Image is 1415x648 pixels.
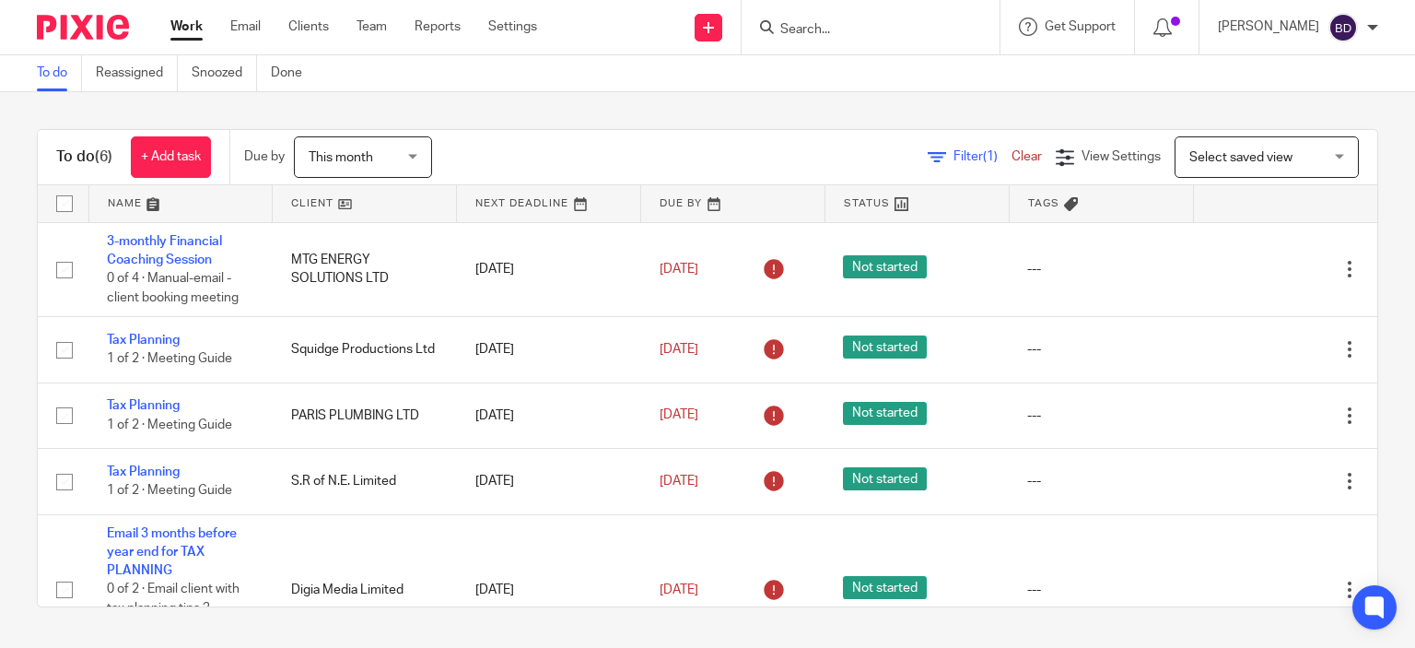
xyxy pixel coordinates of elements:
span: (6) [95,149,112,164]
a: + Add task [131,136,211,178]
span: This month [309,151,373,164]
a: Reassigned [96,55,178,91]
span: [DATE] [660,343,698,356]
span: [DATE] [660,475,698,488]
a: Settings [488,18,537,36]
span: Not started [843,336,927,359]
td: [DATE] [457,383,641,448]
a: Tax Planning [107,465,180,478]
span: [DATE] [660,583,698,596]
td: [DATE] [457,317,641,383]
td: PARIS PLUMBING LTD [273,383,457,448]
a: Done [271,55,316,91]
td: [DATE] [457,222,641,317]
td: S.R of N.E. Limited [273,449,457,514]
span: Not started [843,255,927,278]
h1: To do [56,147,112,167]
td: MTG ENERGY SOLUTIONS LTD [273,222,457,317]
span: 0 of 4 · Manual-email - client booking meeting [107,272,239,304]
img: svg%3E [1328,13,1358,42]
div: --- [1027,581,1175,599]
p: Due by [244,147,285,166]
div: --- [1027,260,1175,278]
a: Clients [288,18,329,36]
a: Email [230,18,261,36]
img: Pixie [37,15,129,40]
span: Get Support [1045,20,1116,33]
span: Select saved view [1189,151,1292,164]
a: Reports [415,18,461,36]
a: Team [357,18,387,36]
a: 3-monthly Financial Coaching Session [107,235,222,266]
a: Snoozed [192,55,257,91]
span: [DATE] [660,409,698,422]
div: --- [1027,340,1175,359]
span: View Settings [1082,150,1161,163]
span: 1 of 2 · Meeting Guide [107,353,232,366]
span: 1 of 2 · Meeting Guide [107,484,232,497]
span: (1) [983,150,998,163]
a: To do [37,55,82,91]
span: Filter [953,150,1012,163]
a: Clear [1012,150,1042,163]
span: Tags [1028,198,1059,208]
td: [DATE] [457,449,641,514]
div: --- [1027,406,1175,425]
span: [DATE] [660,263,698,276]
span: Not started [843,576,927,599]
input: Search [778,22,944,39]
p: [PERSON_NAME] [1218,18,1319,36]
span: 1 of 2 · Meeting Guide [107,418,232,431]
a: Tax Planning [107,399,180,412]
td: Squidge Productions Ltd [273,317,457,383]
a: Work [170,18,203,36]
a: Email 3 months before year end for TAX PLANNING [107,527,237,578]
span: Not started [843,402,927,425]
a: Tax Planning [107,334,180,347]
span: Not started [843,467,927,490]
div: --- [1027,472,1175,490]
